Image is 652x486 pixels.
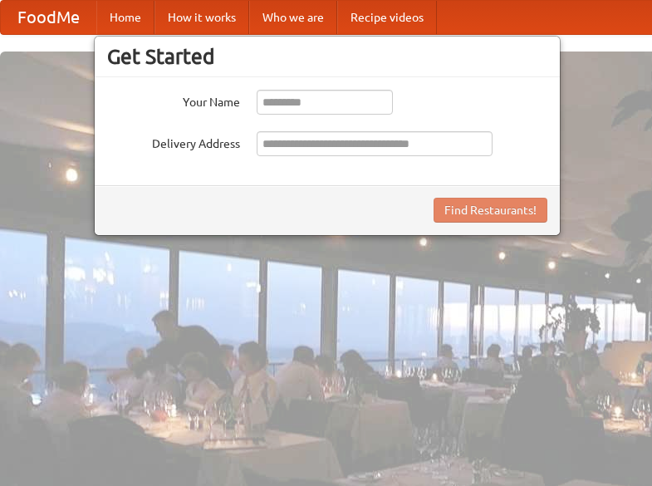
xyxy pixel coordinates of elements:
[96,1,154,34] a: Home
[249,1,337,34] a: Who we are
[434,198,547,223] button: Find Restaurants!
[107,90,240,110] label: Your Name
[154,1,249,34] a: How it works
[1,1,96,34] a: FoodMe
[107,131,240,152] label: Delivery Address
[107,44,547,69] h3: Get Started
[337,1,437,34] a: Recipe videos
